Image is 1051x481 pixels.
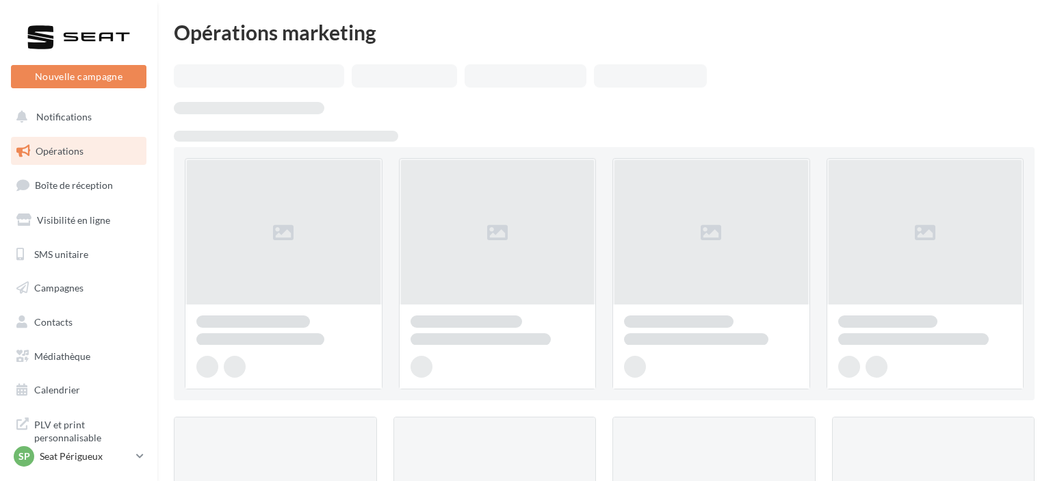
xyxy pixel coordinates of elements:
[8,137,149,166] a: Opérations
[11,443,146,469] a: SP Seat Périgueux
[8,376,149,404] a: Calendrier
[36,111,92,122] span: Notifications
[8,170,149,200] a: Boîte de réception
[8,308,149,337] a: Contacts
[34,415,141,445] span: PLV et print personnalisable
[34,350,90,362] span: Médiathèque
[8,410,149,450] a: PLV et print personnalisable
[34,316,73,328] span: Contacts
[34,384,80,395] span: Calendrier
[37,214,110,226] span: Visibilité en ligne
[36,145,83,157] span: Opérations
[34,282,83,294] span: Campagnes
[8,206,149,235] a: Visibilité en ligne
[35,179,113,191] span: Boîte de réception
[8,103,144,131] button: Notifications
[34,248,88,259] span: SMS unitaire
[174,22,1035,42] div: Opérations marketing
[8,342,149,371] a: Médiathèque
[8,274,149,302] a: Campagnes
[11,65,146,88] button: Nouvelle campagne
[8,240,149,269] a: SMS unitaire
[40,450,131,463] p: Seat Périgueux
[18,450,30,463] span: SP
